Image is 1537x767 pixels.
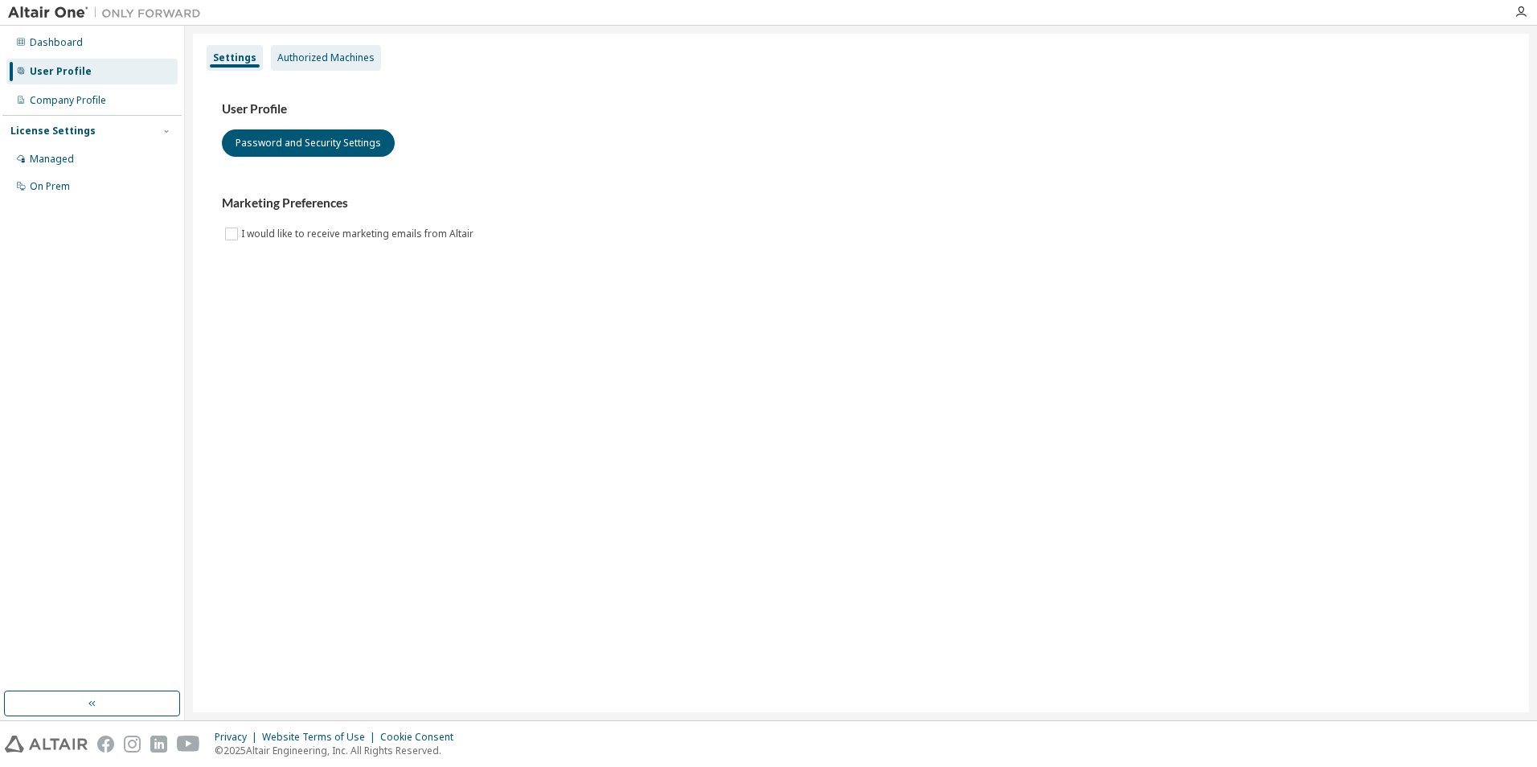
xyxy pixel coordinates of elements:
p: © 2025 Altair Engineering, Inc. All Rights Reserved. [215,744,463,757]
div: Authorized Machines [277,51,375,64]
img: linkedin.svg [150,736,167,753]
img: instagram.svg [124,736,141,753]
div: Dashboard [30,36,83,49]
div: License Settings [10,125,96,137]
h3: User Profile [222,101,1500,117]
div: Cookie Consent [380,731,463,744]
div: Privacy [215,731,262,744]
img: youtube.svg [177,736,200,753]
div: Settings [213,51,256,64]
h3: Marketing Preferences [222,195,1500,211]
div: Website Terms of Use [262,731,380,744]
div: Company Profile [30,94,106,107]
img: facebook.svg [97,736,114,753]
label: I would like to receive marketing emails from Altair [241,224,477,244]
img: altair_logo.svg [5,736,88,753]
div: Managed [30,153,74,166]
div: User Profile [30,65,92,78]
div: On Prem [30,180,70,193]
img: Altair One [8,5,209,21]
button: Password and Security Settings [222,129,395,157]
